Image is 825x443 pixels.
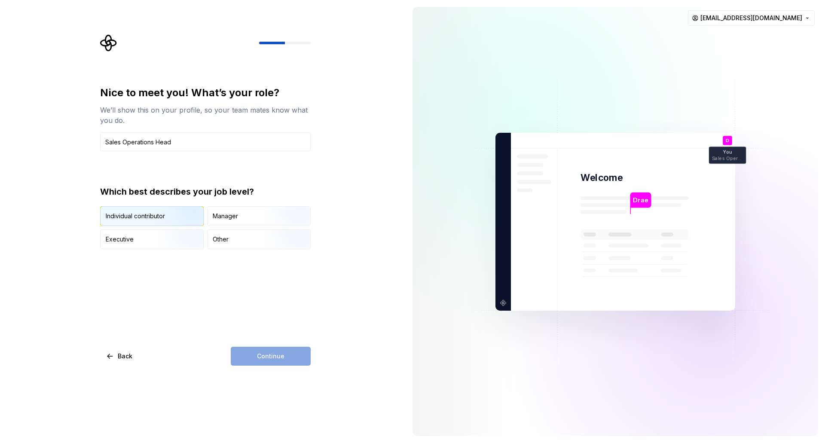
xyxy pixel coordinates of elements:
[581,171,623,184] p: Welcome
[712,156,743,161] p: Sales Operations Head
[100,86,311,100] div: Nice to meet you! What’s your role?
[213,212,238,220] div: Manager
[118,352,132,361] span: Back
[100,105,311,125] div: We’ll show this on your profile, so your team mates know what you do.
[700,14,802,22] span: [EMAIL_ADDRESS][DOMAIN_NAME]
[100,186,311,198] div: Which best describes your job level?
[688,10,815,26] button: [EMAIL_ADDRESS][DOMAIN_NAME]
[100,347,140,366] button: Back
[100,34,117,52] svg: Supernova Logo
[213,235,229,244] div: Other
[633,195,648,205] p: Drae
[723,150,732,154] p: You
[106,235,134,244] div: Executive
[106,212,165,220] div: Individual contributor
[726,138,729,143] p: D
[100,132,311,151] input: Job title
